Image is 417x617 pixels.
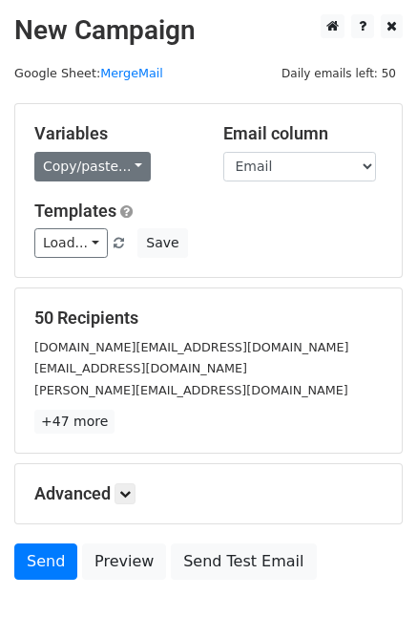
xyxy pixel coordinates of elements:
small: [PERSON_NAME][EMAIL_ADDRESS][DOMAIN_NAME] [34,383,348,397]
h5: Email column [223,123,384,144]
small: [DOMAIN_NAME][EMAIL_ADDRESS][DOMAIN_NAME] [34,340,348,354]
a: +47 more [34,410,115,434]
a: Send [14,543,77,580]
a: Daily emails left: 50 [275,66,403,80]
h5: Advanced [34,483,383,504]
a: Copy/paste... [34,152,151,181]
a: MergeMail [100,66,163,80]
h5: Variables [34,123,195,144]
small: [EMAIL_ADDRESS][DOMAIN_NAME] [34,361,247,375]
a: Load... [34,228,108,258]
button: Save [137,228,187,258]
a: Preview [82,543,166,580]
a: Send Test Email [171,543,316,580]
a: Templates [34,201,116,221]
h5: 50 Recipients [34,308,383,329]
small: Google Sheet: [14,66,163,80]
h2: New Campaign [14,14,403,47]
span: Daily emails left: 50 [275,63,403,84]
